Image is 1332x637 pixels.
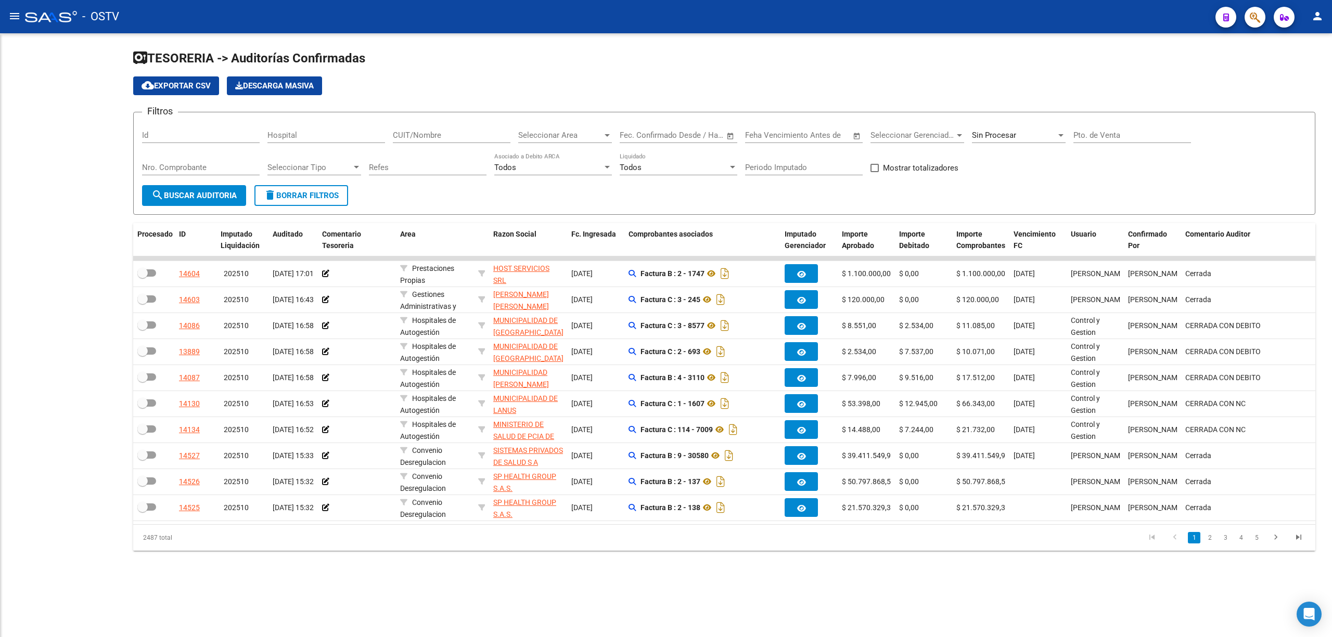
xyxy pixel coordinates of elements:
[493,290,549,310] span: [PERSON_NAME] [PERSON_NAME]
[493,419,563,440] div: - 30626983398
[151,191,237,200] span: Buscar Auditoria
[1185,347,1261,356] span: CERRADA CON DEBITO
[133,51,365,66] span: TESORERIA -> Auditorías Confirmadas
[493,471,563,492] div: - 30715935933
[1235,532,1247,543] a: 4
[1128,477,1184,486] span: [PERSON_NAME]
[620,131,662,140] input: Fecha inicio
[179,294,200,306] div: 14603
[571,399,593,408] span: [DATE]
[641,269,705,278] strong: Factura B : 2 - 1747
[318,223,396,257] datatable-header-cell: Comentario Tesoreria
[142,185,246,206] button: Buscar Auditoria
[396,223,474,257] datatable-header-cell: Area
[785,230,826,250] span: Imputado Gerenciador
[1128,451,1184,460] span: [PERSON_NAME]
[1185,373,1261,382] span: CERRADA CON DEBITO
[899,295,919,304] span: $ 0,00
[400,394,456,414] span: Hospitales de Autogestión
[1289,532,1309,543] a: go to last page
[493,446,563,466] span: SISTEMAS PRIVADOS DE SALUD S A
[1071,316,1105,372] span: Control y Gestion Hospitales Públicos (OSTV)
[179,476,200,488] div: 14526
[883,162,958,174] span: Mostrar totalizadores
[956,477,1009,486] span: $ 50.797.868,50
[842,425,880,434] span: $ 14.488,00
[1071,477,1126,486] span: [PERSON_NAME]
[518,131,603,140] span: Seleccionar Area
[714,291,727,308] i: Descargar documento
[1009,223,1067,257] datatable-header-cell: Vencimiento FC
[571,451,593,460] span: [DATE]
[1014,347,1035,356] span: [DATE]
[1128,503,1184,512] span: [PERSON_NAME]
[489,223,567,257] datatable-header-cell: Razon Social
[493,498,556,518] span: SP HEALTH GROUP S.A.S.
[1071,368,1105,424] span: Control y Gestion Hospitales Públicos (OSTV)
[838,223,895,257] datatable-header-cell: Importe Aprobado
[400,342,456,362] span: Hospitales de Autogestión
[82,5,119,28] span: - OSTV
[175,223,216,257] datatable-header-cell: ID
[567,223,624,257] datatable-header-cell: Fc. Ingresada
[571,295,593,304] span: [DATE]
[493,315,563,336] div: - 30999229790
[842,399,880,408] span: $ 53.398,00
[641,373,705,382] strong: Factura B : 4 - 3110
[224,451,249,460] span: 202510
[571,230,616,238] span: Fc. Ingresada
[1250,532,1263,543] a: 5
[624,223,780,257] datatable-header-cell: Comprobantes asociados
[1071,503,1126,512] span: [PERSON_NAME]
[641,503,700,512] strong: Factura B : 2 - 138
[1185,269,1211,278] span: Cerrada
[718,395,732,412] i: Descargar documento
[494,163,516,172] span: Todos
[227,76,322,95] app-download-masive: Descarga masiva de comprobantes (adjuntos)
[267,163,352,172] span: Seleccionar Tipo
[264,189,276,201] mat-icon: delete
[151,189,164,201] mat-icon: search
[1128,347,1184,356] span: [PERSON_NAME]
[137,230,173,238] span: Procesado
[8,10,21,22] mat-icon: menu
[224,269,249,278] span: 202510
[493,445,563,466] div: - 30592558951
[956,295,999,304] span: $ 120.000,00
[956,451,1009,460] span: $ 39.411.549,90
[1128,295,1184,304] span: [PERSON_NAME]
[1128,321,1184,330] span: [PERSON_NAME]
[179,230,186,238] span: ID
[851,130,863,142] button: Open calendar
[956,347,995,356] span: $ 10.071,00
[224,503,249,512] span: 202510
[273,347,314,356] span: [DATE] 16:58
[899,347,933,356] span: $ 7.537,00
[956,503,1009,512] span: $ 21.570.329,30
[1202,529,1218,547] li: page 2
[641,477,700,486] strong: Factura B : 2 - 137
[1014,269,1035,278] span: [DATE]
[227,76,322,95] button: Descarga Masiva
[899,503,919,512] span: $ 0,00
[493,394,558,414] span: MUNICIPALIDAD DE LANUS
[1185,451,1211,460] span: Cerrada
[1071,420,1105,476] span: Control y Gestion Hospitales Públicos (OSTV)
[899,425,933,434] span: $ 7.244,00
[493,368,563,400] span: MUNICIPALIDAD [PERSON_NAME][GEOGRAPHIC_DATA]
[714,343,727,360] i: Descargar documento
[641,399,705,408] strong: Factura C : 1 - 1607
[179,502,200,514] div: 14525
[571,347,593,356] span: [DATE]
[1014,321,1035,330] span: [DATE]
[1014,230,1056,250] span: Vencimiento FC
[1014,399,1035,408] span: [DATE]
[842,503,895,512] span: $ 21.570.329,30
[400,290,456,322] span: Gestiones Administrativas y Otros
[1071,394,1105,450] span: Control y Gestion Hospitales Públicos (OSTV)
[641,347,700,356] strong: Factura C : 2 - 693
[718,369,732,386] i: Descargar documento
[956,321,995,330] span: $ 11.085,00
[718,317,732,334] i: Descargar documento
[273,425,314,434] span: [DATE] 16:52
